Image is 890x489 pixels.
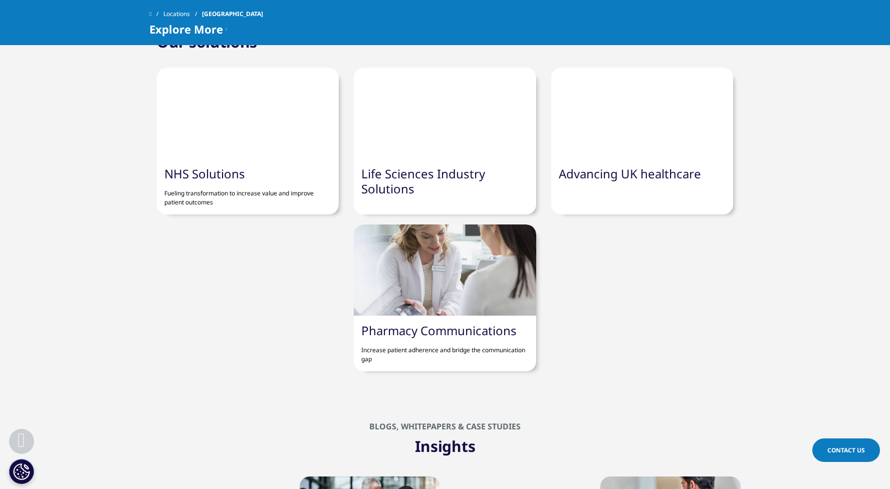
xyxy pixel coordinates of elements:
a: Contact Us [812,438,880,462]
p: Increase patient adherence and bridge the communication gap [361,338,528,364]
span: Explore More [149,23,223,35]
h1: Insights [149,431,741,456]
p: Fueling transformation to increase value and improve patient outcomes [164,181,331,207]
button: Cookie Settings [9,459,34,484]
a: Pharmacy Communications [361,322,517,339]
h2: Blogs, Whitepapers & Case Studies [149,421,741,431]
a: Advancing UK healthcare [559,165,701,182]
a: NHS Solutions [164,165,245,182]
span: Contact Us [827,446,865,454]
a: Life Sciences Industry Solutions [361,165,485,197]
a: Locations [163,5,202,23]
span: [GEOGRAPHIC_DATA] [202,5,263,23]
